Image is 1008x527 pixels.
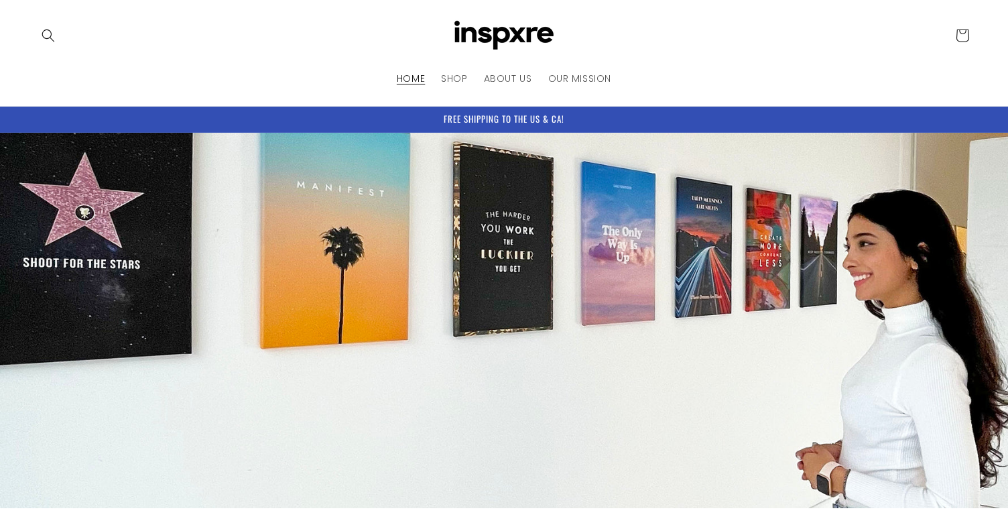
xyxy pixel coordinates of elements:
div: Announcement [34,107,974,132]
summary: Search [34,21,63,50]
a: SHOP [433,64,475,93]
a: INSPXRE [446,13,563,57]
img: INSPXRE [450,19,558,52]
span: FREE SHIPPING TO THE US & CA! [444,112,564,125]
a: ABOUT US [476,64,540,93]
span: OUR MISSION [548,72,612,84]
a: HOME [389,64,433,93]
span: HOME [397,72,425,84]
span: ABOUT US [484,72,532,84]
a: OUR MISSION [540,64,620,93]
span: SHOP [441,72,467,84]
